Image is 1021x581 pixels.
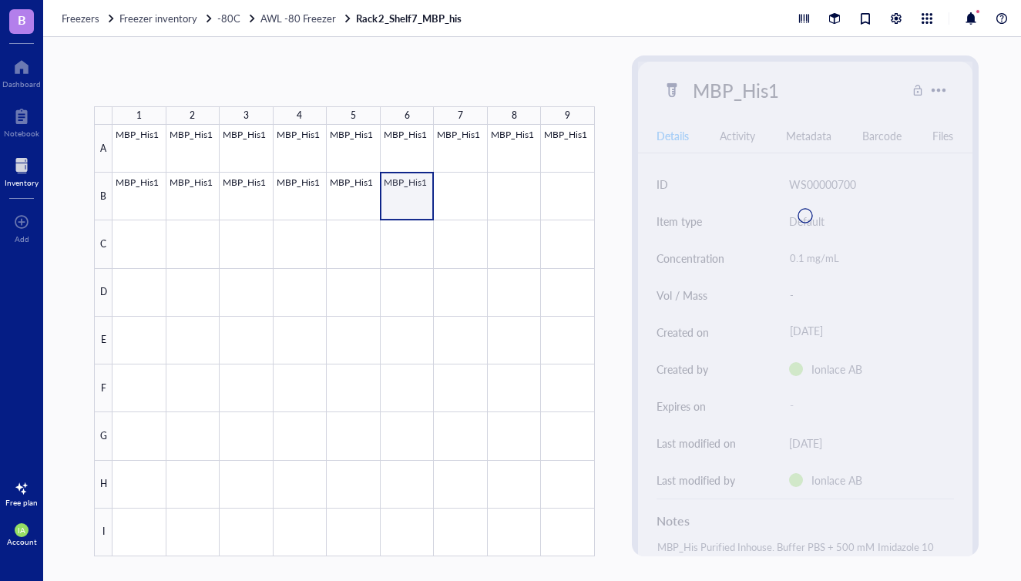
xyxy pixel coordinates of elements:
[2,55,41,89] a: Dashboard
[94,269,113,317] div: D
[62,11,99,25] span: Freezers
[94,173,113,220] div: B
[119,11,197,25] span: Freezer inventory
[94,509,113,556] div: I
[297,106,302,125] div: 4
[351,106,356,125] div: 5
[94,317,113,364] div: E
[136,106,142,125] div: 1
[94,364,113,412] div: F
[356,12,464,25] a: Rack2_Shelf7_MBP_his
[217,12,353,25] a: -80CAWL -80 Freezer
[5,153,39,187] a: Inventory
[190,106,195,125] div: 2
[4,129,39,138] div: Notebook
[260,11,336,25] span: AWL -80 Freezer
[565,106,570,125] div: 9
[62,12,116,25] a: Freezers
[119,12,214,25] a: Freezer inventory
[94,461,113,509] div: H
[4,104,39,138] a: Notebook
[405,106,410,125] div: 6
[18,10,26,29] span: B
[5,178,39,187] div: Inventory
[243,106,249,125] div: 3
[2,79,41,89] div: Dashboard
[94,220,113,268] div: C
[512,106,517,125] div: 8
[5,498,38,507] div: Free plan
[15,234,29,243] div: Add
[94,125,113,173] div: A
[7,537,37,546] div: Account
[94,412,113,460] div: G
[217,11,240,25] span: -80C
[458,106,463,125] div: 7
[18,526,25,535] span: IA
